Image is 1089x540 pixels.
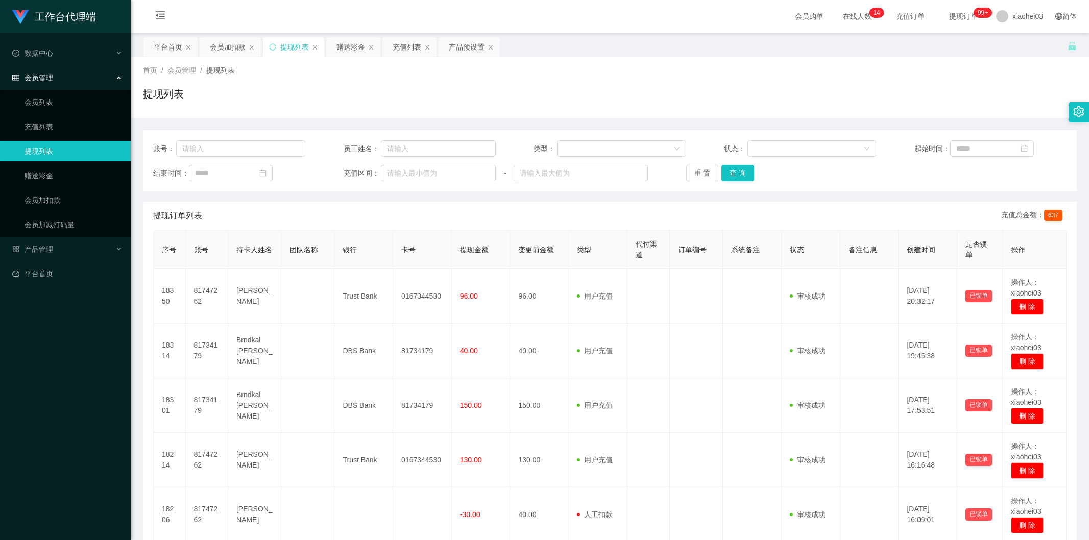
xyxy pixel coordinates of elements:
[334,269,393,324] td: Trust Bank
[393,324,452,378] td: 81734179
[153,168,189,179] span: 结束时间：
[344,168,381,179] span: 充值区间：
[899,324,957,378] td: [DATE] 19:45:38
[965,345,992,357] button: 已锁单
[393,378,452,433] td: 81734179
[185,44,191,51] i: 图标: close
[518,246,554,254] span: 变更前金额
[12,263,123,284] a: 图标: dashboard平台首页
[790,347,826,355] span: 审核成功
[1044,210,1062,221] span: 637
[1068,41,1077,51] i: 图标: unlock
[228,378,281,433] td: Brndkal [PERSON_NAME]
[334,378,393,433] td: DBS Bank
[153,210,202,222] span: 提现订单列表
[577,510,613,519] span: 人工扣款
[974,8,992,18] sup: 997
[965,508,992,521] button: 已锁单
[194,246,208,254] span: 账号
[1011,408,1044,424] button: 删 除
[510,324,569,378] td: 40.00
[161,66,163,75] span: /
[249,44,255,51] i: 图标: close
[153,143,176,154] span: 账号：
[35,1,96,33] h1: 工作台代理端
[510,269,569,324] td: 96.00
[636,240,657,259] span: 代付渠道
[393,433,452,487] td: 0167344530
[449,37,485,57] div: 产品预设置
[368,44,374,51] i: 图标: close
[381,140,496,157] input: 请输入
[944,13,983,20] span: 提现订单
[790,401,826,409] span: 审核成功
[724,143,747,154] span: 状态：
[12,73,53,82] span: 会员管理
[1011,299,1044,315] button: 删 除
[393,37,421,57] div: 充值列表
[154,324,186,378] td: 18314
[965,240,987,259] span: 是否锁单
[162,246,176,254] span: 序号
[206,66,235,75] span: 提现列表
[510,433,569,487] td: 130.00
[899,433,957,487] td: [DATE] 16:16:48
[460,347,478,355] span: 40.00
[176,140,305,157] input: 请输入
[343,246,357,254] span: 银行
[228,433,281,487] td: [PERSON_NAME]
[1011,497,1042,516] span: 操作人：xiaohei03
[25,214,123,235] a: 会员加减打码量
[1011,442,1042,461] span: 操作人：xiaohei03
[167,66,196,75] span: 会员管理
[424,44,430,51] i: 图标: close
[899,378,957,433] td: [DATE] 17:53:51
[1073,106,1084,117] i: 图标: setting
[790,246,804,254] span: 状态
[186,324,228,378] td: 81734179
[312,44,318,51] i: 图标: close
[186,378,228,433] td: 81734179
[891,13,930,20] span: 充值订单
[1001,210,1067,222] div: 充值总金额：
[496,168,514,179] span: ~
[1055,13,1062,20] i: 图标: global
[899,269,957,324] td: [DATE] 20:32:17
[12,245,53,253] span: 产品管理
[577,456,613,464] span: 用户充值
[344,143,381,154] span: 员工姓名：
[849,246,877,254] span: 备注信息
[790,292,826,300] span: 审核成功
[460,456,482,464] span: 130.00
[210,37,246,57] div: 会员加扣款
[259,169,267,177] i: 图标: calendar
[965,290,992,302] button: 已锁单
[228,269,281,324] td: [PERSON_NAME]
[873,8,877,18] p: 1
[143,66,157,75] span: 首页
[154,433,186,487] td: 18214
[1011,278,1042,297] span: 操作人：xiaohei03
[838,13,877,20] span: 在线人数
[1011,333,1042,352] span: 操作人：xiaohei03
[25,92,123,112] a: 会员列表
[289,246,318,254] span: 团队名称
[393,269,452,324] td: 0167344530
[280,37,309,57] div: 提现列表
[1011,517,1044,533] button: 删 除
[1011,353,1044,370] button: 删 除
[154,378,186,433] td: 18301
[731,246,760,254] span: 系统备注
[200,66,202,75] span: /
[1011,462,1044,479] button: 删 除
[514,165,648,181] input: 请输入最大值为
[460,246,489,254] span: 提现金额
[228,324,281,378] td: Brndkal [PERSON_NAME]
[460,510,480,519] span: -30.00
[25,141,123,161] a: 提现列表
[12,74,19,81] i: 图标: table
[154,269,186,324] td: 18350
[336,37,365,57] div: 赠送彩金
[577,292,613,300] span: 用户充值
[790,510,826,519] span: 审核成功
